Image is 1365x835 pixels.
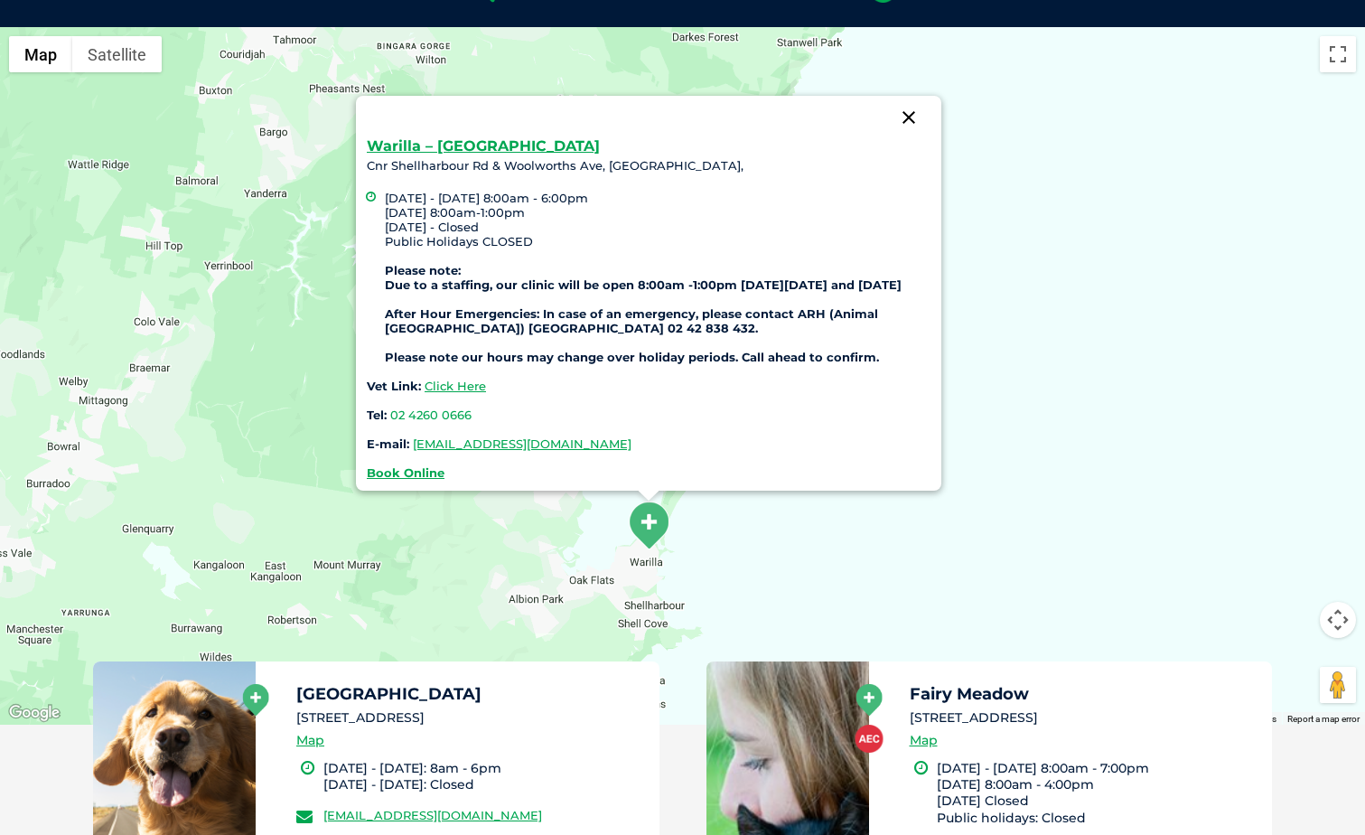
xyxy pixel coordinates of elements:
[5,701,64,725] a: Open this area in Google Maps (opens a new window)
[323,808,542,822] a: [EMAIL_ADDRESS][DOMAIN_NAME]
[390,408,472,422] a: 02 4260 0666
[72,36,162,72] button: Show satellite imagery
[385,277,902,364] b: Due to a staffing, our clinic will be open 8:00am -1:00pm [DATE][DATE] and [DATE] After Hour Emer...
[367,379,421,393] strong: Vet Link:
[626,501,671,550] div: Warilla – Shell Cove
[367,436,409,451] strong: E-mail:
[367,408,387,422] strong: Tel:
[367,139,930,480] div: Cnr Shellharbour Rd & Woolworths Ave, [GEOGRAPHIC_DATA],
[910,730,938,751] a: Map
[296,708,643,727] li: [STREET_ADDRESS]
[323,760,643,793] li: [DATE] - [DATE]: 8am - 6pm [DATE] - [DATE]: Closed
[1320,667,1356,703] button: Drag Pegman onto the map to open Street View
[296,730,324,751] a: Map
[5,701,64,725] img: Google
[1320,602,1356,638] button: Map camera controls
[9,36,72,72] button: Show street map
[1287,714,1360,724] a: Report a map error
[910,686,1257,702] h5: Fairy Meadow
[910,708,1257,727] li: [STREET_ADDRESS]
[1320,36,1356,72] button: Toggle fullscreen view
[425,379,486,393] a: Click Here
[385,263,902,364] b: Please note:
[413,436,631,451] a: [EMAIL_ADDRESS][DOMAIN_NAME]
[367,465,444,480] a: Book Online
[385,191,930,364] li: [DATE] - [DATE] 8:00am - 6:00pm [DATE] 8:00am-1:00pm [DATE] - Closed Public Holidays CLOSED
[887,96,930,139] button: Close
[367,137,600,155] a: Warilla – [GEOGRAPHIC_DATA]
[296,686,643,702] h5: [GEOGRAPHIC_DATA]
